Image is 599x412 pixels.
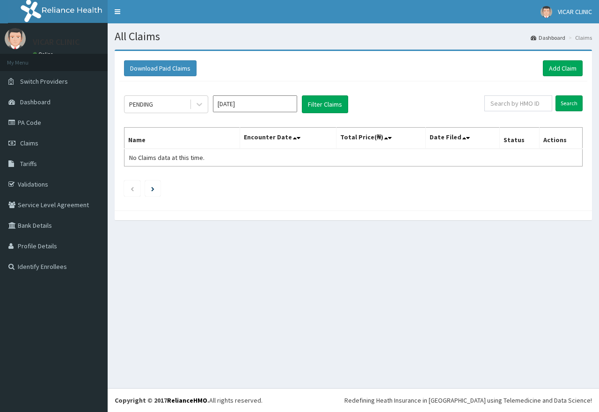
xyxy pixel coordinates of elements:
span: Switch Providers [20,77,68,86]
a: Dashboard [531,34,565,42]
a: RelianceHMO [167,396,207,405]
footer: All rights reserved. [108,388,599,412]
th: Status [499,128,539,149]
button: Filter Claims [302,95,348,113]
h1: All Claims [115,30,592,43]
strong: Copyright © 2017 . [115,396,209,405]
a: Add Claim [543,60,583,76]
th: Name [124,128,240,149]
input: Search by HMO ID [484,95,552,111]
th: Actions [539,128,582,149]
input: Search [555,95,583,111]
th: Encounter Date [240,128,336,149]
th: Date Filed [425,128,499,149]
div: Redefining Heath Insurance in [GEOGRAPHIC_DATA] using Telemedicine and Data Science! [344,396,592,405]
p: VICAR CLINIC [33,38,80,46]
a: Previous page [130,184,134,193]
a: Online [33,51,55,58]
img: User Image [541,6,552,18]
div: PENDING [129,100,153,109]
span: Claims [20,139,38,147]
th: Total Price(₦) [336,128,425,149]
span: VICAR CLINIC [558,7,592,16]
span: No Claims data at this time. [129,153,205,162]
a: Next page [151,184,154,193]
img: User Image [5,28,26,49]
span: Tariffs [20,159,37,168]
span: Dashboard [20,98,51,106]
input: Select Month and Year [213,95,297,112]
li: Claims [566,34,592,42]
button: Download Paid Claims [124,60,197,76]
